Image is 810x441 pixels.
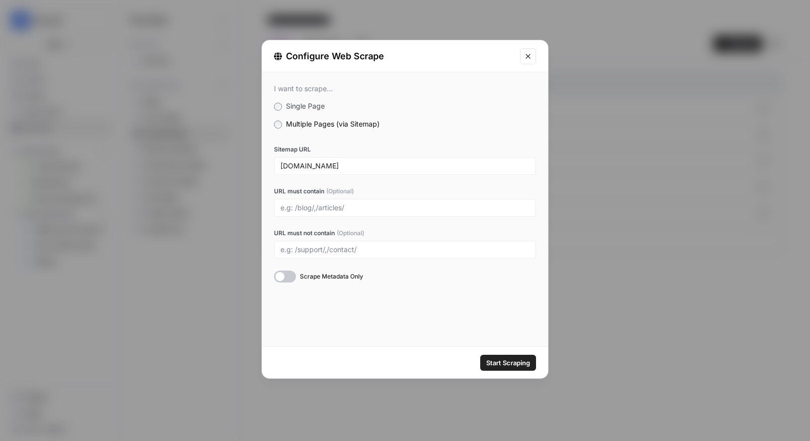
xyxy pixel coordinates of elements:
input: e.g: /support/,/contact/ [280,245,530,254]
label: Sitemap URL [274,145,536,154]
span: Start Scraping [486,358,530,368]
label: URL must not contain [274,229,536,238]
span: (Optional) [337,229,364,238]
input: Single Page [274,103,282,111]
label: URL must contain [274,187,536,196]
span: Scrape Metadata Only [300,272,363,281]
div: I want to scrape... [274,84,536,93]
div: Configure Web Scrape [274,49,514,63]
span: Multiple Pages (via Sitemap) [286,120,380,128]
input: e.g: /blog/,/articles/ [280,203,530,212]
span: Single Page [286,102,325,110]
span: (Optional) [326,187,354,196]
button: Start Scraping [480,355,536,371]
button: Close modal [520,48,536,64]
input: e.g: www.example.com/sitemap.xml [280,161,530,170]
input: Multiple Pages (via Sitemap) [274,121,282,129]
